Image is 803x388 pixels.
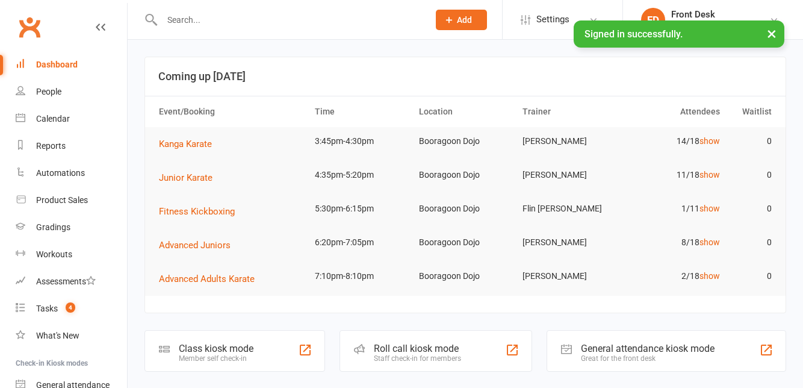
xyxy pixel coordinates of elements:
[517,127,621,155] td: [PERSON_NAME]
[159,204,243,219] button: Fitness Kickboxing
[159,206,235,217] span: Fitness Kickboxing
[699,271,720,281] a: show
[414,262,518,290] td: Booragoon Dojo
[699,237,720,247] a: show
[159,238,239,252] button: Advanced Juniors
[621,195,725,223] td: 1/11
[374,354,461,363] div: Staff check-in for members
[36,249,72,259] div: Workouts
[16,295,127,322] a: Tasks 4
[159,171,221,185] button: Junior Karate
[159,139,212,149] span: Kanga Karate
[581,354,715,363] div: Great for the front desk
[36,195,88,205] div: Product Sales
[414,228,518,257] td: Booragoon Dojo
[153,96,309,127] th: Event/Booking
[374,343,461,354] div: Roll call kiosk mode
[158,11,420,28] input: Search...
[517,262,621,290] td: [PERSON_NAME]
[725,161,777,189] td: 0
[179,354,253,363] div: Member self check-in
[621,161,725,189] td: 11/18
[699,170,720,180] a: show
[16,322,127,349] a: What's New
[517,96,621,127] th: Trainer
[671,20,743,31] div: Emplify Booragoon
[536,6,569,33] span: Settings
[517,161,621,189] td: [PERSON_NAME]
[159,137,220,151] button: Kanga Karate
[16,241,127,268] a: Workouts
[36,222,70,232] div: Gradings
[621,127,725,155] td: 14/18
[309,262,414,290] td: 7:10pm-8:10pm
[159,274,255,284] span: Advanced Adults Karate
[621,228,725,257] td: 8/18
[725,96,777,127] th: Waitlist
[36,141,66,151] div: Reports
[159,172,212,183] span: Junior Karate
[179,343,253,354] div: Class kiosk mode
[414,161,518,189] td: Booragoon Dojo
[309,127,414,155] td: 3:45pm-4:30pm
[16,268,127,295] a: Assessments
[36,331,79,340] div: What's New
[414,127,518,155] td: Booragoon Dojo
[159,272,263,286] button: Advanced Adults Karate
[309,96,414,127] th: Time
[621,96,725,127] th: Attendees
[457,15,472,25] span: Add
[414,195,518,223] td: Booragoon Dojo
[16,133,127,160] a: Reports
[309,228,414,257] td: 6:20pm-7:05pm
[725,195,777,223] td: 0
[436,10,487,30] button: Add
[159,240,231,251] span: Advanced Juniors
[36,168,85,178] div: Automations
[16,105,127,133] a: Calendar
[16,187,127,214] a: Product Sales
[641,8,665,32] div: FD
[699,136,720,146] a: show
[725,262,777,290] td: 0
[621,262,725,290] td: 2/18
[36,277,96,286] div: Assessments
[725,228,777,257] td: 0
[671,9,743,20] div: Front Desk
[581,343,715,354] div: General attendance kiosk mode
[16,51,127,78] a: Dashboard
[14,12,45,42] a: Clubworx
[16,160,127,187] a: Automations
[725,127,777,155] td: 0
[36,304,58,313] div: Tasks
[36,114,70,124] div: Calendar
[584,28,683,40] span: Signed in successfully.
[66,302,75,313] span: 4
[761,20,783,46] button: ×
[158,70,772,83] h3: Coming up [DATE]
[36,60,78,69] div: Dashboard
[699,204,720,213] a: show
[16,78,127,105] a: People
[309,161,414,189] td: 4:35pm-5:20pm
[309,195,414,223] td: 5:30pm-6:15pm
[517,228,621,257] td: [PERSON_NAME]
[16,214,127,241] a: Gradings
[36,87,61,96] div: People
[517,195,621,223] td: Flin [PERSON_NAME]
[414,96,518,127] th: Location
